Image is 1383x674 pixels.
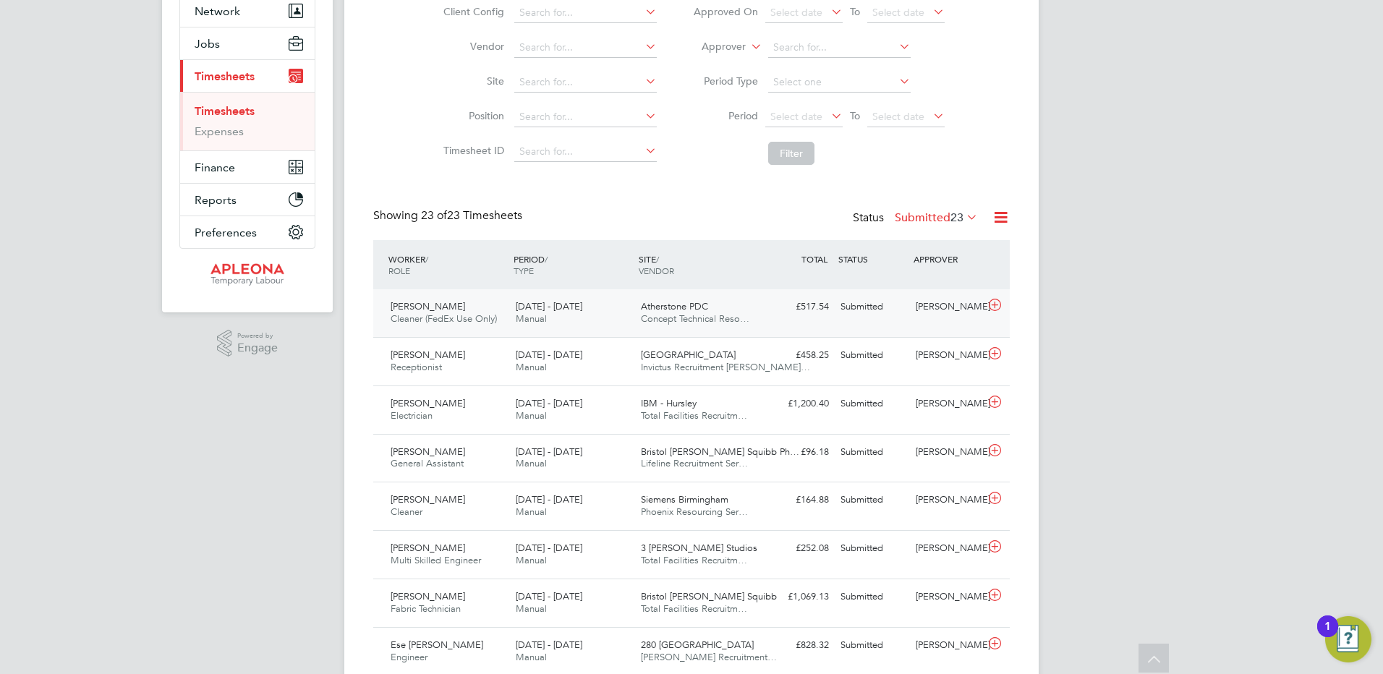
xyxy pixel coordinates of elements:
span: Fabric Technician [391,602,461,615]
span: [PERSON_NAME] [391,349,465,361]
input: Search for... [514,72,657,93]
div: Submitted [835,537,910,560]
span: To [846,106,864,125]
a: Go to home page [179,263,315,286]
span: Engage [237,342,278,354]
span: / [545,253,548,265]
div: [PERSON_NAME] [910,585,985,609]
span: [PERSON_NAME] [391,542,465,554]
span: [PERSON_NAME] Recruitment… [641,651,777,663]
span: Ese [PERSON_NAME] [391,639,483,651]
div: £1,069.13 [759,585,835,609]
span: Preferences [195,226,257,239]
div: [PERSON_NAME] [910,344,985,367]
span: Manual [516,505,547,518]
span: Manual [516,361,547,373]
span: / [656,253,659,265]
span: Manual [516,602,547,615]
span: [DATE] - [DATE] [516,542,582,554]
input: Search for... [514,38,657,58]
span: [DATE] - [DATE] [516,493,582,505]
span: Bristol [PERSON_NAME] Squibb [641,590,777,602]
div: Submitted [835,344,910,367]
div: Submitted [835,392,910,416]
label: Position [439,109,504,122]
div: [PERSON_NAME] [910,537,985,560]
a: Expenses [195,124,244,138]
span: [GEOGRAPHIC_DATA] [641,349,736,361]
span: Electrician [391,409,433,422]
span: General Assistant [391,457,464,469]
div: STATUS [835,246,910,272]
span: Concept Technical Reso… [641,312,749,325]
div: Submitted [835,488,910,512]
button: Finance [180,151,315,183]
span: [PERSON_NAME] [391,590,465,602]
div: £517.54 [759,295,835,319]
span: ROLE [388,265,410,276]
span: Manual [516,409,547,422]
div: Showing [373,208,525,223]
span: Select date [770,110,822,123]
span: Select date [770,6,822,19]
div: £252.08 [759,537,835,560]
img: apleona-logo-retina.png [210,263,284,286]
div: £828.32 [759,634,835,657]
span: Total Facilities Recruitm… [641,554,747,566]
span: [PERSON_NAME] [391,300,465,312]
div: [PERSON_NAME] [910,488,985,512]
label: Site [439,74,504,88]
button: Filter [768,142,814,165]
span: Network [195,4,240,18]
span: TOTAL [801,253,827,265]
button: Timesheets [180,60,315,92]
div: [PERSON_NAME] [910,634,985,657]
span: To [846,2,864,21]
input: Select one [768,72,911,93]
div: £458.25 [759,344,835,367]
label: Vendor [439,40,504,53]
div: Submitted [835,295,910,319]
div: Submitted [835,585,910,609]
span: [DATE] - [DATE] [516,590,582,602]
span: Invictus Recruitment [PERSON_NAME]… [641,361,810,373]
span: 3 [PERSON_NAME] Studios [641,542,757,554]
span: [DATE] - [DATE] [516,445,582,458]
span: Jobs [195,37,220,51]
input: Search for... [514,107,657,127]
div: Status [853,208,981,229]
span: [PERSON_NAME] [391,493,465,505]
div: £164.88 [759,488,835,512]
span: Cleaner (FedEx Use Only) [391,312,497,325]
div: Timesheets [180,92,315,150]
span: Manual [516,651,547,663]
span: IBM - Hursley [641,397,697,409]
div: Submitted [835,634,910,657]
span: Timesheets [195,69,255,83]
span: Siemens Birmingham [641,493,728,505]
button: Reports [180,184,315,216]
div: PERIOD [510,246,635,283]
span: Manual [516,312,547,325]
div: 1 [1324,626,1331,645]
span: [DATE] - [DATE] [516,300,582,312]
div: APPROVER [910,246,985,272]
span: TYPE [514,265,534,276]
div: £96.18 [759,440,835,464]
span: Powered by [237,330,278,342]
span: Phoenix Resourcing Ser… [641,505,748,518]
span: VENDOR [639,265,674,276]
span: Manual [516,554,547,566]
input: Search for... [768,38,911,58]
span: Select date [872,6,924,19]
button: Open Resource Center, 1 new notification [1325,616,1371,662]
button: Preferences [180,216,315,248]
span: [DATE] - [DATE] [516,349,582,361]
span: Reports [195,193,237,207]
input: Search for... [514,3,657,23]
span: [DATE] - [DATE] [516,639,582,651]
div: £1,200.40 [759,392,835,416]
span: Lifeline Recruitment Ser… [641,457,748,469]
span: Bristol [PERSON_NAME] Squibb Ph… [641,445,799,458]
div: Submitted [835,440,910,464]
